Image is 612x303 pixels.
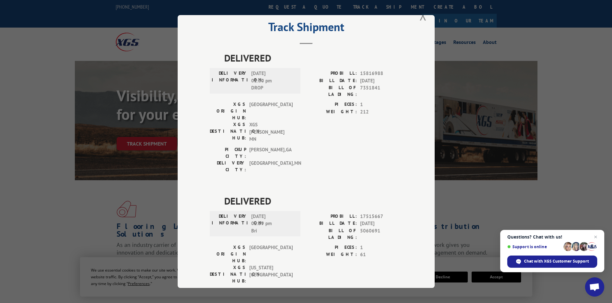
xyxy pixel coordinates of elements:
[360,84,403,98] span: 7351841
[306,108,357,116] label: WEIGHT:
[210,101,246,121] label: XGS ORIGIN HUB:
[360,213,403,220] span: 17515667
[306,244,357,251] label: PIECES:
[507,244,561,249] span: Support is online
[210,121,246,143] label: XGS DESTINATION HUB:
[306,84,357,98] label: BILL OF LADING:
[249,244,293,264] span: [GEOGRAPHIC_DATA]
[249,264,293,284] span: [US_STATE][GEOGRAPHIC_DATA]
[224,194,403,208] span: DELIVERED
[360,77,403,85] span: [DATE]
[249,160,293,173] span: [GEOGRAPHIC_DATA] , MN
[249,101,293,121] span: [GEOGRAPHIC_DATA]
[249,288,293,301] span: [PERSON_NAME] , GA
[306,77,357,85] label: BILL DATE:
[360,70,403,77] span: 15816988
[306,213,357,220] label: PROBILL:
[210,146,246,160] label: PICKUP CITY:
[210,264,246,284] label: XGS DESTINATION HUB:
[224,51,403,65] span: DELIVERED
[251,70,295,92] span: [DATE] 01:00 pm DROP
[360,108,403,116] span: 212
[306,227,357,241] label: BILL OF LADING:
[360,101,403,108] span: 1
[251,213,295,235] span: [DATE] 02:39 pm Bri
[360,220,403,227] span: [DATE]
[249,121,293,143] span: XGS [PERSON_NAME] MN
[585,277,604,297] a: Open chat
[306,251,357,258] label: WEIGHT:
[210,288,246,301] label: PICKUP CITY:
[212,213,248,235] label: DELIVERY INFORMATION:
[420,7,427,24] button: Close modal
[360,244,403,251] span: 1
[210,160,246,173] label: DELIVERY CITY:
[306,101,357,108] label: PIECES:
[249,146,293,160] span: [PERSON_NAME] , GA
[360,227,403,241] span: 5060691
[306,70,357,77] label: PROBILL:
[360,251,403,258] span: 61
[306,220,357,227] label: BILL DATE:
[212,70,248,92] label: DELIVERY INFORMATION:
[507,234,597,240] span: Questions? Chat with us!
[210,22,403,35] h2: Track Shipment
[524,258,589,264] span: Chat with XGS Customer Support
[210,244,246,264] label: XGS ORIGIN HUB:
[507,256,597,268] span: Chat with XGS Customer Support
